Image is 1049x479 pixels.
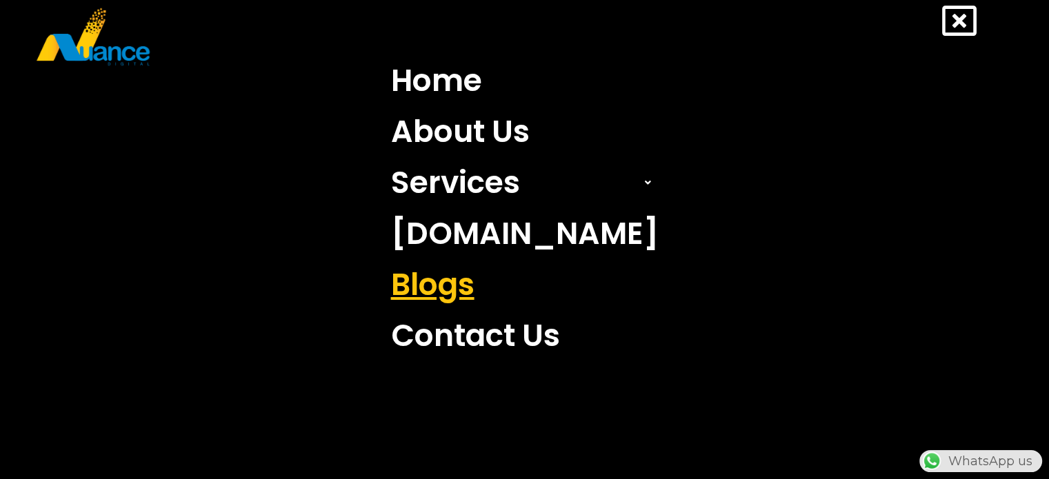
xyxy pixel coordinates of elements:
[381,55,669,106] a: Home
[381,310,669,361] a: Contact Us
[381,259,669,310] a: Blogs
[381,208,669,259] a: [DOMAIN_NAME]
[381,106,669,157] a: About Us
[919,453,1042,469] a: WhatsAppWhatsApp us
[919,450,1042,472] div: WhatsApp us
[381,157,669,208] a: Services
[35,7,151,67] img: nuance-qatar_logo
[35,7,518,67] a: nuance-qatar_logo
[921,450,943,472] img: WhatsApp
